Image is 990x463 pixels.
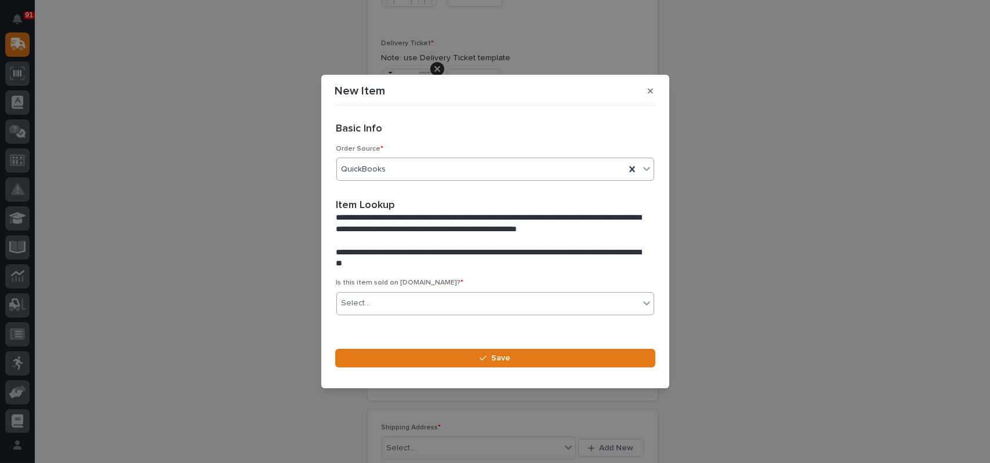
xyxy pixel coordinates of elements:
[336,279,464,286] span: Is this item sold on [DOMAIN_NAME]?
[336,199,396,212] h2: Item Lookup
[335,84,386,98] p: New Item
[491,353,510,363] span: Save
[342,297,371,309] div: Select...
[336,145,384,152] span: Order Source
[336,123,383,136] h2: Basic Info
[342,163,386,176] span: QuickBooks
[335,349,655,367] button: Save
